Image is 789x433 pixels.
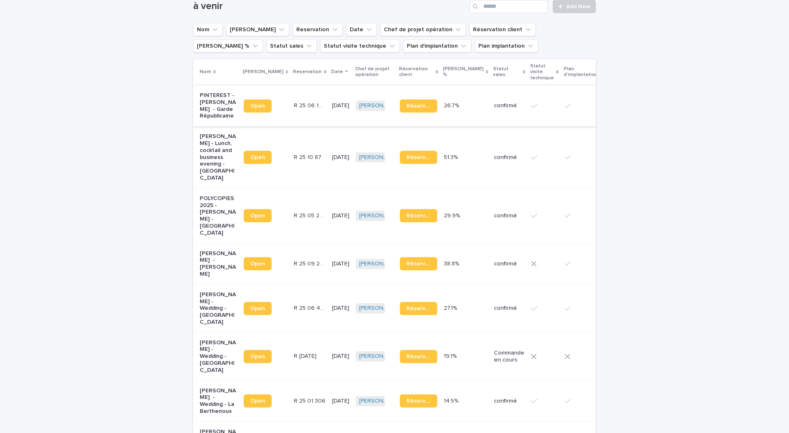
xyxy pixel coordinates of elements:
[244,302,272,315] a: Open
[359,353,404,360] a: [PERSON_NAME]
[359,398,404,405] a: [PERSON_NAME]
[243,67,284,76] p: [PERSON_NAME]
[244,209,272,222] a: Open
[406,213,431,219] span: Réservation
[406,306,431,311] span: Réservation
[250,103,265,109] span: Open
[332,305,349,312] p: [DATE]
[444,211,461,219] p: 29.9%
[359,154,404,161] a: [PERSON_NAME]
[406,354,431,359] span: Réservation
[244,151,272,164] a: Open
[332,154,349,161] p: [DATE]
[359,212,404,219] a: [PERSON_NAME]
[359,102,404,109] a: [PERSON_NAME]
[359,305,404,312] a: [PERSON_NAME]
[250,213,265,219] span: Open
[200,387,237,415] p: [PERSON_NAME] - Wedding - La Berthenoux
[494,305,524,312] p: confirmé
[226,23,289,36] button: Lien Stacker
[193,85,655,126] tr: PINTEREST - [PERSON_NAME] - Garde RépublicaineOpenR 25 06 1027R 25 06 1027 [DATE][PERSON_NAME] Ré...
[332,260,349,267] p: [DATE]
[444,396,460,405] p: 14.5%
[244,257,272,270] a: Open
[244,394,272,408] a: Open
[193,127,655,189] tr: [PERSON_NAME] - Lunch, cocktail and business evening - [GEOGRAPHIC_DATA]OpenR 25 10 87R 25 10 87 ...
[380,23,466,36] button: Chef de projet opération
[444,259,461,267] p: 38.8%
[400,99,437,113] a: Réservation
[200,133,237,182] p: [PERSON_NAME] - Lunch, cocktail and business evening - [GEOGRAPHIC_DATA]
[266,39,317,53] button: Statut sales
[346,23,377,36] button: Date
[444,101,461,109] p: 26.7%
[294,351,318,360] p: R 25 09 2092
[400,350,437,363] a: Réservation
[294,303,327,312] p: R 25 06 4311
[566,4,591,9] span: Add New
[475,39,538,53] button: Plan implantation
[244,99,272,113] a: Open
[193,0,466,12] h1: à venir
[331,67,343,76] p: Date
[332,353,349,360] p: [DATE]
[494,154,524,161] p: confirmé
[200,92,237,120] p: PINTEREST - [PERSON_NAME] - Garde Républicaine
[494,102,524,109] p: confirmé
[320,39,400,53] button: Statut visite technique
[250,398,265,404] span: Open
[332,102,349,109] p: [DATE]
[200,339,237,374] p: [PERSON_NAME] - Wedding - [GEOGRAPHIC_DATA]
[293,23,343,36] button: Reservation
[193,332,655,380] tr: [PERSON_NAME] - Wedding - [GEOGRAPHIC_DATA]OpenR [DATE]R [DATE] [DATE][PERSON_NAME] Réservation19...
[294,396,327,405] p: R 25 01 306
[400,209,437,222] a: Réservation
[250,354,265,359] span: Open
[294,259,327,267] p: R 25 09 2351
[294,211,327,219] p: R 25 05 2271
[406,261,431,267] span: Réservation
[406,103,431,109] span: Réservation
[400,302,437,315] a: Réservation
[469,23,536,36] button: Réservation client
[403,39,471,53] button: Plan d'implantation
[493,64,521,80] p: Statut sales
[193,23,223,36] button: Nom
[564,64,598,80] p: Plan d'implantation
[244,350,272,363] a: Open
[250,306,265,311] span: Open
[193,284,655,332] tr: [PERSON_NAME] - Wedding - [GEOGRAPHIC_DATA]OpenR 25 06 4311R 25 06 4311 [DATE][PERSON_NAME] Réser...
[359,260,404,267] a: [PERSON_NAME]
[200,67,211,76] p: Nom
[294,101,327,109] p: R 25 06 1027
[400,151,437,164] a: Réservation
[443,64,484,80] p: [PERSON_NAME] %
[293,67,322,76] p: Reservation
[494,398,524,405] p: confirmé
[193,380,655,421] tr: [PERSON_NAME] - Wedding - La BerthenouxOpenR 25 01 306R 25 01 306 [DATE][PERSON_NAME] Réservation...
[494,212,524,219] p: confirmé
[193,243,655,284] tr: [PERSON_NAME] - [PERSON_NAME]OpenR 25 09 2351R 25 09 2351 [DATE][PERSON_NAME] Réservation38.8%38....
[200,195,237,237] p: POLYCOPIES 2025 - [PERSON_NAME] - [GEOGRAPHIC_DATA]
[193,39,263,53] button: Marge %
[444,152,459,161] p: 51.3%
[494,350,524,364] p: Commande en cours
[294,152,323,161] p: R 25 10 87
[332,398,349,405] p: [DATE]
[530,62,554,83] p: Statut visite technique
[400,257,437,270] a: Réservation
[250,261,265,267] span: Open
[193,188,655,243] tr: POLYCOPIES 2025 - [PERSON_NAME] - [GEOGRAPHIC_DATA]OpenR 25 05 2271R 25 05 2271 [DATE][PERSON_NAM...
[444,351,458,360] p: 19.1%
[250,154,265,160] span: Open
[200,291,237,326] p: [PERSON_NAME] - Wedding - [GEOGRAPHIC_DATA]
[200,250,237,278] p: [PERSON_NAME] - [PERSON_NAME]
[406,398,431,404] span: Réservation
[494,260,524,267] p: confirmé
[332,212,349,219] p: [DATE]
[400,394,437,408] a: Réservation
[355,64,394,80] p: Chef de projet opération
[444,303,459,312] p: 27.1%
[406,154,431,160] span: Réservation
[399,64,434,80] p: Réservation client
